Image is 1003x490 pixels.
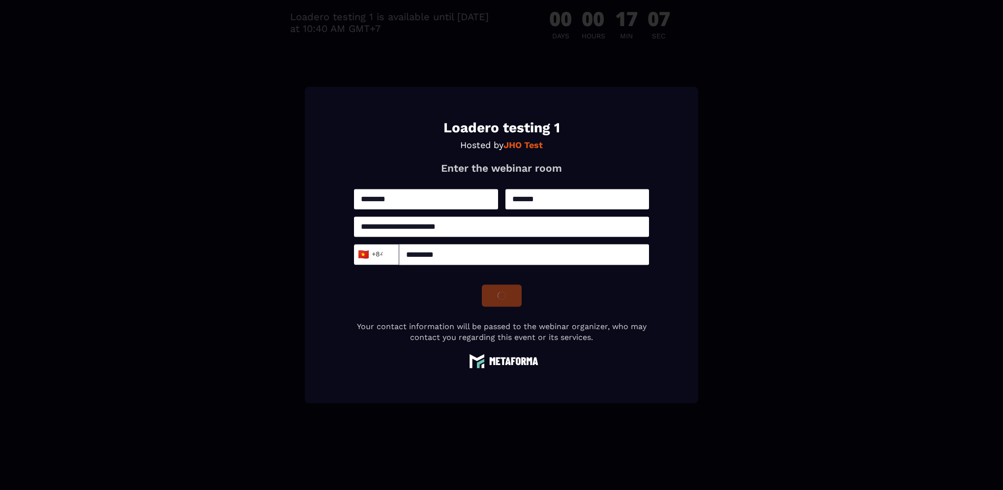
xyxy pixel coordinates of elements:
div: Search for option [354,244,399,265]
strong: JHO Test [503,140,543,150]
img: logo [465,353,538,368]
p: Your contact information will be passed to the webinar organizer, who may contact you regarding t... [354,321,649,343]
p: Hosted by [354,140,649,150]
input: Search for option [383,247,390,262]
p: Enter the webinar room [354,162,649,174]
h1: Loadero testing 1 [354,121,649,135]
span: 🇻🇳 [357,247,369,261]
span: +84 [360,247,381,261]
